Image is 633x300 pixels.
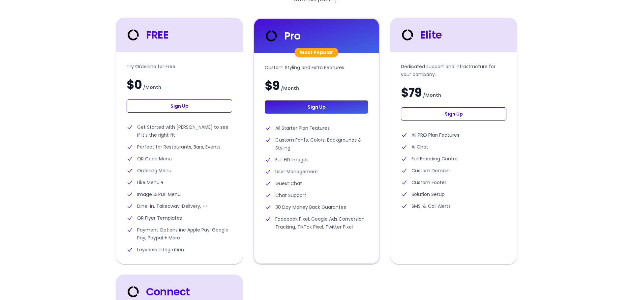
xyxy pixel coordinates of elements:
[401,202,506,210] li: SMS, & Call Alerts
[127,178,232,186] li: Like Menu ♥
[265,203,368,211] li: 30 Day Money Back Guarantee
[401,190,506,198] li: Solution Setup
[143,83,161,91] span: / Month
[265,179,368,187] li: Guest Chat
[265,215,368,231] li: Facebook Pixel, Google Ads Conversion Tracking, TikTok Pixel, Twitter Pixel
[265,124,368,132] li: All Starter Plan Features
[127,155,232,163] li: QR Code Menu
[127,190,232,198] li: Image & PDF Menu
[401,131,506,139] li: All PRO Plan Features
[265,79,280,93] span: $9
[265,191,368,199] li: Chat Support
[265,168,368,176] li: User Management
[127,214,232,222] li: QR Flyer Templates
[127,123,232,139] li: Get Started with [PERSON_NAME] to see if it's the right fit
[265,156,368,164] li: Full HD Images
[127,202,232,210] li: Dine-In, Takeaway, Delivery, ++
[127,99,232,113] a: Sign Up
[401,63,506,78] p: Dedicated support and infrastructure for your company.
[265,100,368,114] a: Sign Up
[127,167,232,175] li: Ordering Menu
[401,155,506,163] li: Full Branding Control
[263,28,301,44] div: Pro
[401,178,506,186] li: Custom Footer
[423,91,441,99] span: / Month
[127,78,142,92] span: $0
[295,48,339,57] div: Most Popular
[400,27,442,43] div: Elite
[125,284,190,300] div: Connect
[127,226,232,242] li: Payment Options inc Apple Pay, Google Pay, Paypal + More
[281,84,299,92] span: / Month
[127,246,232,254] li: Loyverse Integration
[265,136,368,152] li: Custom Fonts, Colors, Backgrounds & Styling
[401,86,422,99] span: $79
[125,27,168,43] div: FREE
[127,143,232,151] li: Perfect for Restaurants, Bars, Events
[401,143,506,151] li: Ai Chat
[265,64,368,71] p: Custom Styling and Extra Features
[401,167,506,175] li: Custom Domain
[127,63,232,70] p: Try Orderlina for Free
[401,107,506,121] a: Sign Up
